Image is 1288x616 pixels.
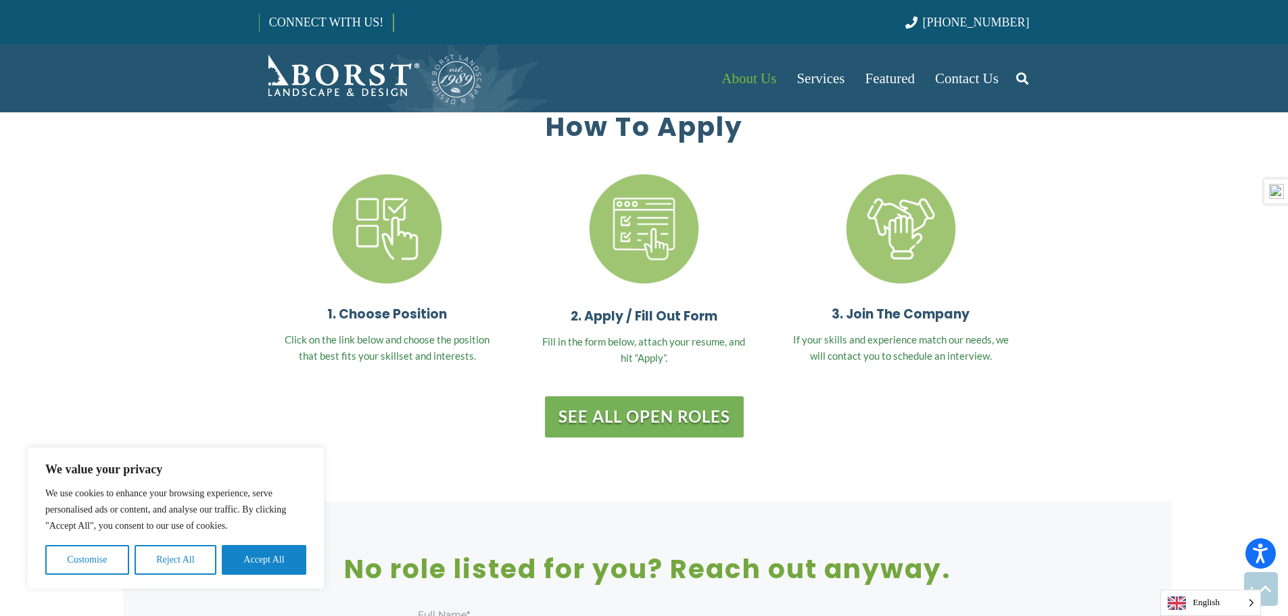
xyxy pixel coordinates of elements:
[135,545,216,575] button: Reject All
[279,331,496,364] p: Click on the link below and choose the position that best fits your skillset and interests.
[259,51,483,105] a: Borst-Logo
[1161,590,1260,615] span: English
[279,112,1009,143] p: How To Apply
[1160,590,1261,616] aside: Language selected: English
[45,461,306,477] p: We value your privacy
[792,304,1009,325] p: 3. Join The Company
[905,16,1029,29] a: [PHONE_NUMBER]
[545,396,744,437] a: See All Open Roles
[855,45,925,112] a: Featured
[228,554,1068,586] p: No role listed for you? Reach out anyway.
[535,333,752,366] p: Fill in the form below, attach your resume, and hit “Apply”.
[45,485,306,534] p: We use cookies to enhance your browsing experience, serve personalised ads or content, and analys...
[786,45,855,112] a: Services
[923,16,1030,29] span: [PHONE_NUMBER]
[535,306,752,327] p: 2. Apply / Fill Out Form
[1244,572,1278,606] a: Back to top
[792,331,1009,364] p: If your skills and experience match our needs, we will contact you to schedule an interview.
[260,6,393,39] a: CONNECT WITH US!
[865,70,915,87] span: Featured
[222,545,306,575] button: Accept All
[27,447,325,589] div: We value your privacy
[925,45,1009,112] a: Contact Us
[721,70,776,87] span: About Us
[45,545,129,575] button: Customise
[1009,62,1036,95] a: Search
[711,45,786,112] a: About Us
[279,304,496,325] p: 1. Choose Position
[935,70,999,87] span: Contact Us
[796,70,844,87] span: Services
